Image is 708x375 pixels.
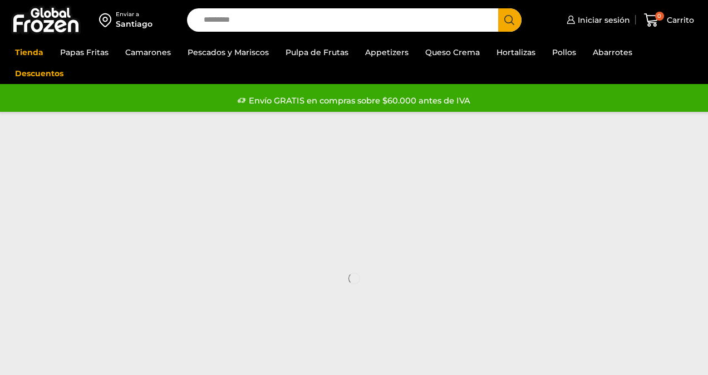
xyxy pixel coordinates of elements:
a: Descuentos [9,63,69,84]
div: Enviar a [116,11,153,18]
a: Tienda [9,42,49,63]
img: address-field-icon.svg [99,11,116,29]
a: Abarrotes [587,42,638,63]
a: Queso Crema [420,42,485,63]
a: Pulpa de Frutas [280,42,354,63]
a: Pollos [547,42,582,63]
a: Papas Fritas [55,42,114,63]
button: Search button [498,8,522,32]
span: 0 [655,12,664,21]
span: Iniciar sesión [575,14,630,26]
a: 0 Carrito [641,7,697,33]
a: Appetizers [360,42,414,63]
span: Carrito [664,14,694,26]
a: Camarones [120,42,176,63]
a: Hortalizas [491,42,541,63]
a: Pescados y Mariscos [182,42,274,63]
a: Iniciar sesión [564,9,630,31]
div: Santiago [116,18,153,29]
